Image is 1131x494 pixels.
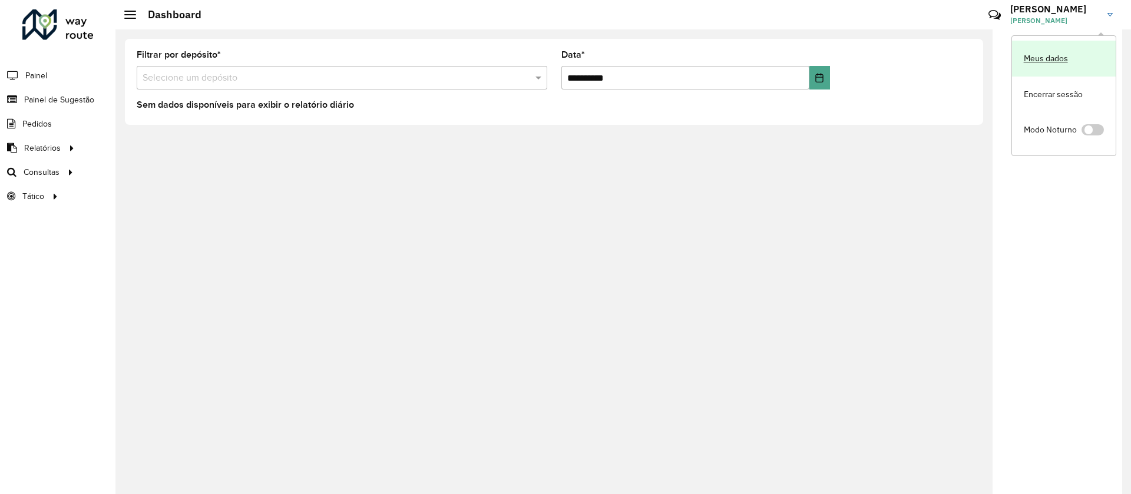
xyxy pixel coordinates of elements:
[1024,124,1077,136] span: Modo Noturno
[24,166,59,178] span: Consultas
[1010,15,1099,26] span: [PERSON_NAME]
[1012,77,1116,112] a: Encerrar sessão
[982,2,1007,28] a: Contato Rápido
[1012,41,1116,77] a: Meus dados
[561,48,585,62] label: Data
[137,48,221,62] label: Filtrar por depósito
[137,98,354,112] label: Sem dados disponíveis para exibir o relatório diário
[25,69,47,82] span: Painel
[24,142,61,154] span: Relatórios
[136,8,201,21] h2: Dashboard
[24,94,94,106] span: Painel de Sugestão
[22,190,44,203] span: Tático
[22,118,52,130] span: Pedidos
[1010,4,1099,15] h3: [PERSON_NAME]
[809,66,830,89] button: Choose Date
